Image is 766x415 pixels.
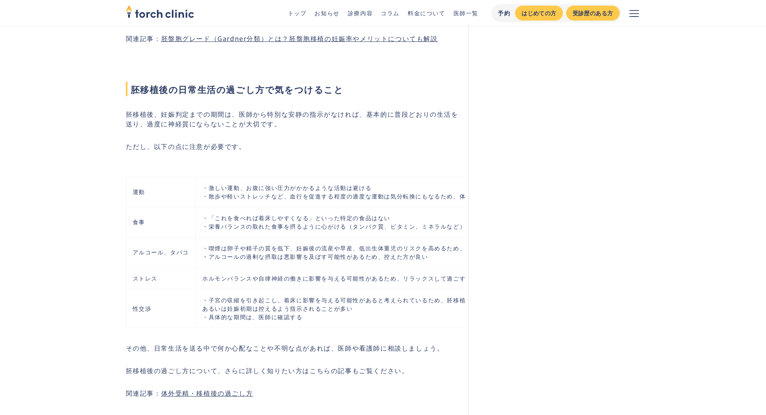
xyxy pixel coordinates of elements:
a: お知らせ [314,9,339,17]
td: ・子宮の収縮を引き起こし、着床に影響を与える可能性があると考えられているため、胚移植後から妊娠判定までの期間、 あるいは妊娠初期は控えるよう指示されることが多い ・具体的な期間は、医師に確認する [195,289,566,328]
td: 食事 [126,207,195,237]
a: 料金について [408,9,446,17]
td: ホルモンバランスや自律神経の働きに影響を与える可能性があるため、リラックスして過ごす [195,267,566,289]
p: 関連記事： [126,33,459,43]
td: ・「これを食べれば着床しやすくなる」といった特定の食品はない ・栄養バランスの取れた食事を摂るように心がける（タンパク質、ビタミン、ミネラルなど） [195,207,566,237]
a: コラム [381,9,400,17]
td: ストレス [126,267,195,289]
td: ・喫煙は卵子や精子の質を低下、妊娠後の流産や早産、低出生体重児のリスクを高めるため、避けた方が良い ・アルコールの過剰な摂取は悪影響を及ぼす可能性があるため、控えた方が良い [195,237,566,267]
a: 胚盤胞グレード（Gardner分類）とは？胚盤胞移植の妊娠率やメリットについても解説 [161,33,438,43]
p: 胚移植後の過ごし方について、さらに詳しく知りたい方はこちらの記事もご覧ください。 [126,365,459,375]
td: 運動 [126,177,195,207]
td: ・激しい運動、お腹に強い圧力がかかるような活動は避ける ・散歩や軽いストレッチなど、血行を促進する程度の適度な運動は気分転換にもなるため、体調に問題がなければ続けても良い [195,177,566,207]
a: トップ [288,9,307,17]
div: はじめての方 [522,9,556,17]
td: アルコール、タバコ [126,237,195,267]
a: はじめての方 [515,6,563,21]
a: 診療内容 [348,9,373,17]
div: 予約 [498,9,510,17]
p: 関連記事： [126,388,459,398]
a: 受診歴のある方 [566,6,620,21]
div: 受診歴のある方 [573,9,613,17]
td: 性交渉 [126,289,195,328]
a: 医師一覧 [454,9,478,17]
a: 体外受精・移植後の過ごし方 [161,388,253,398]
p: ただし、以下の点に注意が必要です。 [126,141,459,151]
img: torch clinic [126,2,194,20]
a: home [126,6,194,20]
span: 胚移植後の日常生活の過ごし方で気をつけること [126,82,459,96]
p: 胚移植後、妊娠判定までの期間は、医師から特別な安静の指示がなければ、基本的に普段どおりの生活を送り、過度に神経質にならないことが大切です。 [126,109,459,128]
p: その他、日常生活を送る中で何か心配なことや不明な点があれば、医師や看護師に相談しましょう。 [126,343,459,353]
